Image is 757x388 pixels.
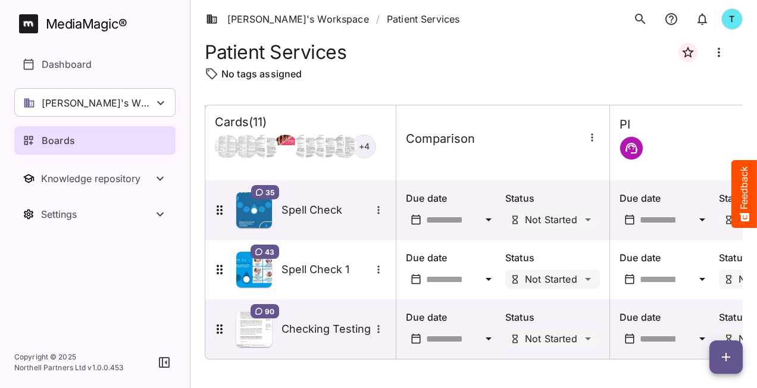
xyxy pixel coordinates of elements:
[505,310,600,324] p: Status
[236,192,272,228] img: Asset Thumbnail
[281,262,371,277] h5: Spell Check 1
[205,67,219,81] img: tag-outline.svg
[52,175,154,186] span: Like something or not?
[41,173,153,184] div: Knowledge repository
[705,38,733,67] button: Board more options
[371,202,386,218] button: More options for Spell Check
[265,247,274,256] span: 43
[14,362,124,373] p: Northell Partners Ltd v 1.0.0.453
[505,191,600,205] p: Status
[14,126,176,155] a: Boards
[215,115,267,130] h4: Cards ( 11 )
[721,8,743,30] div: T
[46,14,127,34] div: MediaMagic ®
[205,41,346,63] h1: Patient Services
[265,187,274,197] span: 35
[281,203,371,217] h5: Spell Check
[42,96,154,110] p: [PERSON_NAME]'s Workspace
[14,50,176,79] a: Dashboard
[42,57,92,71] p: Dashboard
[19,14,176,33] a: MediaMagic®
[52,205,115,216] span: I have an idea
[620,117,630,132] h4: PI
[119,93,161,103] a: Contact us
[236,311,272,347] img: Asset Thumbnail
[87,24,123,54] span: 
[659,7,683,31] button: notifications
[406,191,501,205] p: Due date
[620,310,714,324] p: Due date
[236,252,272,287] img: Asset Thumbnail
[14,200,176,229] nav: Settings
[525,334,577,343] p: Not Started
[406,310,501,324] p: Due date
[376,12,380,26] span: /
[265,306,274,316] span: 90
[525,215,577,224] p: Not Started
[406,132,475,146] h4: Comparison
[505,251,600,265] p: Status
[53,93,118,103] span: Want to discuss?
[352,134,376,158] div: + 4
[281,322,371,336] h5: Checking Testing
[406,251,501,265] p: Due date
[620,251,714,265] p: Due date
[525,274,577,284] p: Not Started
[42,133,75,148] p: Boards
[620,191,714,205] p: Due date
[14,352,124,362] p: Copyright © 2025
[206,12,369,26] a: [PERSON_NAME]'s Workspace
[371,262,386,277] button: More options for Spell Check 1
[371,321,386,337] button: More options for Checking Testing
[14,164,176,193] nav: Knowledge repository
[221,67,302,81] p: No tags assigned
[690,7,714,31] button: notifications
[628,7,652,31] button: search
[37,144,178,154] span: What kind of feedback do you have?
[731,160,757,228] button: Feedback
[54,77,161,89] span: Tell us what you think
[41,208,153,220] div: Settings
[14,200,176,229] button: Toggle Settings
[14,164,176,193] button: Toggle Knowledge repository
